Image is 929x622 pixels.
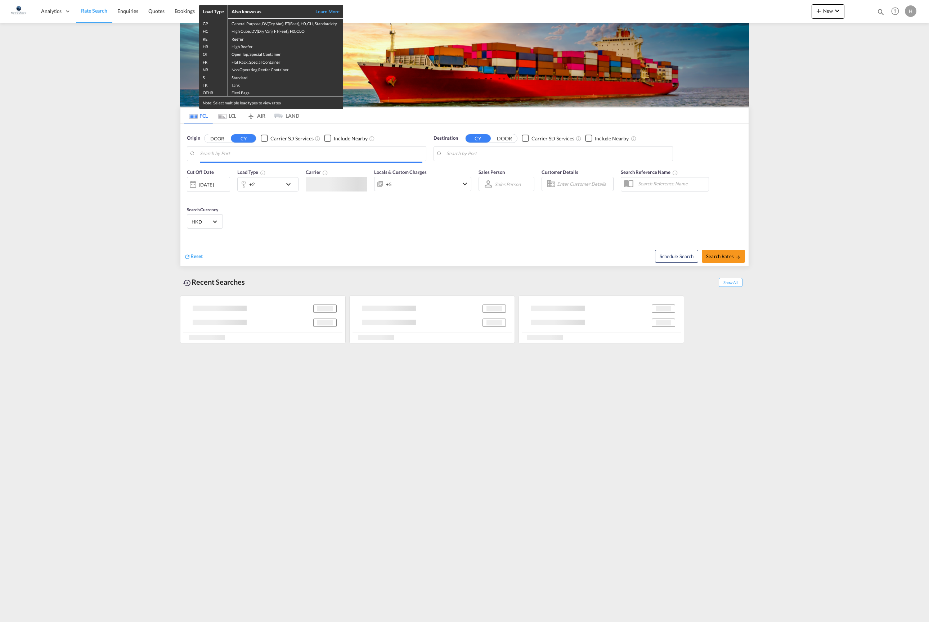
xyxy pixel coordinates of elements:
td: RE [199,35,228,42]
td: Non Operating Reefer Container [228,65,343,73]
td: Flexi Bags [228,88,343,96]
td: Reefer [228,35,343,42]
div: Note: Select multiple load types to view rates [199,96,343,109]
td: Tank [228,81,343,88]
td: HR [199,42,228,50]
td: S [199,73,228,81]
td: OT [199,50,228,57]
td: OTHR [199,88,228,96]
a: Learn More [307,8,340,15]
td: General Purpose, DV(Dry Van), FT(Feet), H0, CLI, Standard dry [228,19,343,27]
td: NR [199,65,228,73]
td: TK [199,81,228,88]
td: FR [199,58,228,65]
td: Open Top, Special Container [228,50,343,57]
td: Standard [228,73,343,81]
td: High Reefer [228,42,343,50]
td: Flat Rack, Special Container [228,58,343,65]
div: Also known as [232,8,307,15]
th: Load Type [199,5,228,19]
td: High Cube, DV(Dry Van), FT(Feet), H0, CLO [228,27,343,34]
td: HC [199,27,228,34]
td: GP [199,19,228,27]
